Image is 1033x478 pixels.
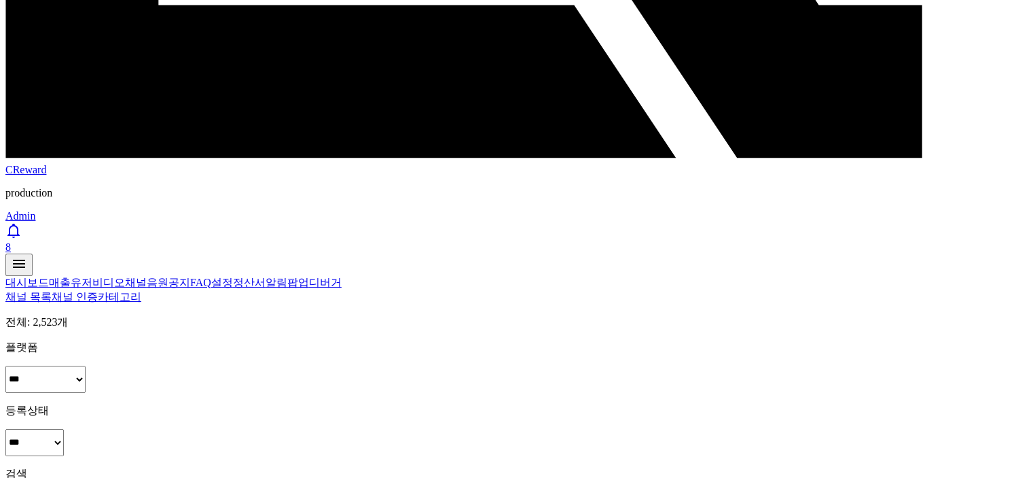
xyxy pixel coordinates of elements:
[147,277,168,288] a: 음원
[90,381,175,415] a: Messages
[5,222,1028,254] a: 8
[35,402,58,413] span: Home
[125,277,147,288] a: 채널
[98,291,141,303] a: 카테고리
[287,277,309,288] a: 팝업
[5,315,1028,330] p: 전체: 2,523개
[201,402,234,413] span: Settings
[211,277,233,288] a: 설정
[175,381,261,415] a: Settings
[5,277,49,288] a: 대시보드
[190,277,211,288] a: FAQ
[5,404,1028,418] p: 등록상태
[5,164,46,175] span: CReward
[4,381,90,415] a: Home
[5,241,1028,254] div: 8
[5,210,35,222] a: Admin
[168,277,190,288] a: 공지
[233,277,266,288] a: 정산서
[5,152,1028,175] a: CReward
[5,187,1028,199] p: production
[5,291,52,303] a: 채널 목록
[52,291,98,303] a: 채널 인증
[309,277,342,288] a: 디버거
[113,403,153,413] span: Messages
[5,341,1028,355] p: 플랫폼
[71,277,92,288] a: 유저
[92,277,125,288] a: 비디오
[266,277,287,288] a: 알림
[49,277,71,288] a: 매출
